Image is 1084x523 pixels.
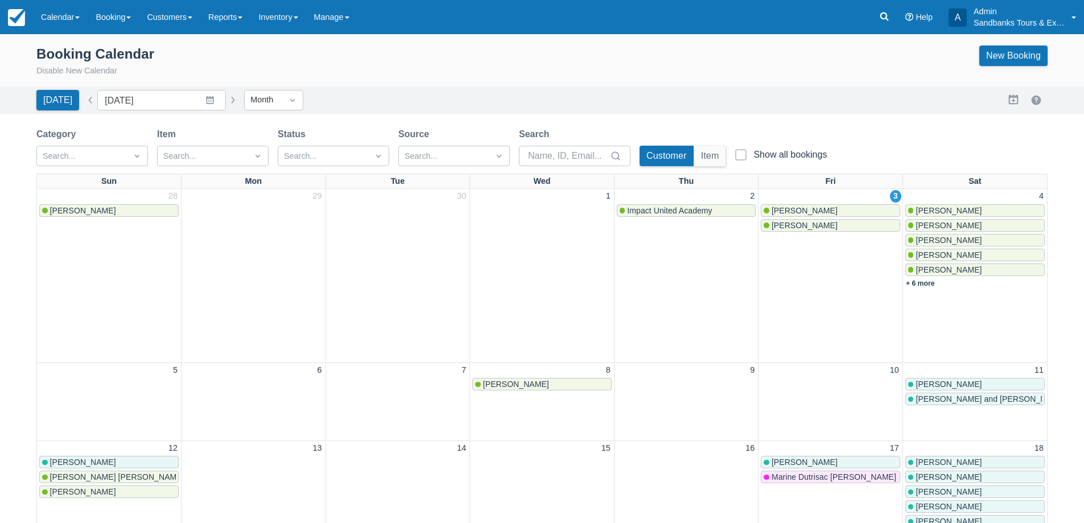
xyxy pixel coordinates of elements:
[772,221,838,230] span: [PERSON_NAME]
[278,127,310,141] label: Status
[39,204,179,217] a: [PERSON_NAME]
[39,471,179,483] a: [PERSON_NAME] [PERSON_NAME]
[97,90,226,110] input: Date
[905,249,1045,261] a: [PERSON_NAME]
[748,364,757,377] a: 9
[455,190,468,203] a: 30
[772,472,896,481] span: Marine Dutrisac [PERSON_NAME]
[905,393,1045,405] a: [PERSON_NAME] and [PERSON_NAME]
[916,502,982,511] span: [PERSON_NAME]
[905,219,1045,232] a: [PERSON_NAME]
[916,206,982,215] span: [PERSON_NAME]
[916,221,982,230] span: [PERSON_NAME]
[905,500,1045,513] a: [PERSON_NAME]
[604,190,613,203] a: 1
[905,204,1045,217] a: [PERSON_NAME]
[493,150,505,162] span: Dropdown icon
[890,190,901,203] a: 3
[772,458,838,467] span: [PERSON_NAME]
[888,442,901,455] a: 17
[373,150,384,162] span: Dropdown icon
[50,458,116,467] span: [PERSON_NAME]
[905,456,1045,468] a: [PERSON_NAME]
[888,364,901,377] a: 10
[916,394,1066,403] span: [PERSON_NAME] and [PERSON_NAME]
[694,146,726,166] button: Item
[748,190,757,203] a: 2
[50,472,184,481] span: [PERSON_NAME] [PERSON_NAME]
[1032,442,1046,455] a: 18
[315,364,324,377] a: 6
[966,174,983,189] a: Sat
[604,364,613,377] a: 8
[459,364,468,377] a: 7
[761,456,900,468] a: [PERSON_NAME]
[905,234,1045,246] a: [PERSON_NAME]
[916,13,933,22] span: Help
[531,174,553,189] a: Wed
[389,174,407,189] a: Tue
[50,487,116,496] span: [PERSON_NAME]
[472,378,612,390] a: [PERSON_NAME]
[455,442,468,455] a: 14
[761,471,900,483] a: Marine Dutrisac [PERSON_NAME]
[916,250,982,260] span: [PERSON_NAME]
[823,174,838,189] a: Fri
[157,127,180,141] label: Item
[916,472,982,481] span: [PERSON_NAME]
[36,90,79,110] button: [DATE]
[99,174,119,189] a: Sun
[311,190,324,203] a: 29
[8,9,25,26] img: checkfront-main-nav-mini-logo.png
[39,485,179,498] a: [PERSON_NAME]
[166,190,180,203] a: 28
[483,380,549,389] span: [PERSON_NAME]
[905,378,1045,390] a: [PERSON_NAME]
[979,46,1048,66] a: New Booking
[905,13,913,21] i: Help
[905,485,1045,498] a: [PERSON_NAME]
[627,206,712,215] span: Impact United Academy
[311,442,324,455] a: 13
[640,146,694,166] button: Customer
[916,380,982,389] span: [PERSON_NAME]
[761,204,900,217] a: [PERSON_NAME]
[36,65,117,77] button: Disable New Calendar
[916,236,982,245] span: [PERSON_NAME]
[905,263,1045,276] a: [PERSON_NAME]
[677,174,696,189] a: Thu
[252,150,263,162] span: Dropdown icon
[916,487,982,496] span: [PERSON_NAME]
[916,265,982,274] span: [PERSON_NAME]
[36,46,154,63] div: Booking Calendar
[1032,364,1046,377] a: 11
[287,94,298,106] span: Dropdown icon
[528,146,608,166] input: Name, ID, Email...
[131,150,143,162] span: Dropdown icon
[166,442,180,455] a: 12
[753,149,827,160] div: Show all bookings
[599,442,613,455] a: 15
[617,204,756,217] a: Impact United Academy
[974,6,1065,17] p: Admin
[250,94,277,106] div: Month
[39,456,179,468] a: [PERSON_NAME]
[36,127,80,141] label: Category
[398,127,434,141] label: Source
[916,458,982,467] span: [PERSON_NAME]
[171,364,180,377] a: 5
[1037,190,1046,203] a: 4
[906,279,935,287] a: + 6 more
[761,219,900,232] a: [PERSON_NAME]
[243,174,265,189] a: Mon
[974,17,1065,28] p: Sandbanks Tours & Experiences
[50,206,116,215] span: [PERSON_NAME]
[949,9,967,27] div: A
[519,127,554,141] label: Search
[905,471,1045,483] a: [PERSON_NAME]
[743,442,757,455] a: 16
[772,206,838,215] span: [PERSON_NAME]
